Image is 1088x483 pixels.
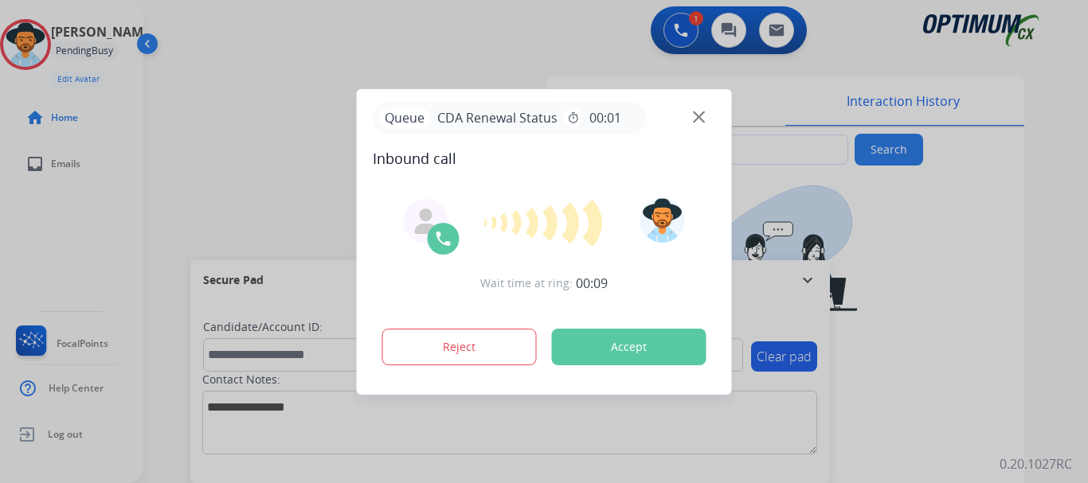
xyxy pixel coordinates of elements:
span: Inbound call [373,147,716,169]
img: avatar [640,198,684,243]
button: Reject [382,329,537,365]
p: Queue [379,108,431,128]
p: 0.20.1027RC [1000,454,1072,473]
img: agent-avatar [413,208,439,234]
span: 00:01 [589,108,621,127]
span: 00:09 [576,274,608,293]
mat-icon: timer [567,111,580,124]
button: Accept [552,329,706,365]
img: call-icon [434,229,453,248]
span: CDA Renewal Status [431,108,564,127]
span: Wait time at ring: [480,275,573,291]
img: close-button [693,111,705,123]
